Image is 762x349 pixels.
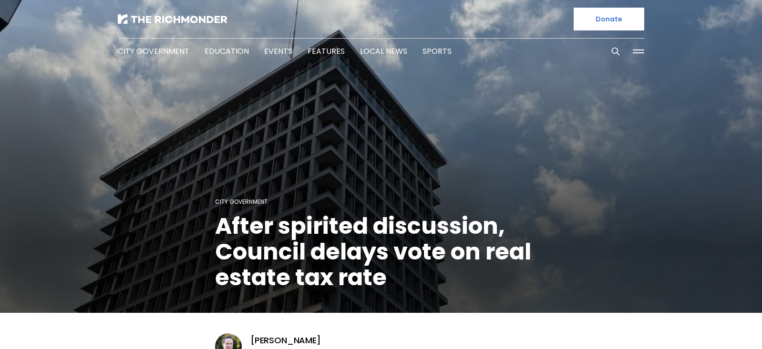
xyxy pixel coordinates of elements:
[118,46,189,57] a: City Government
[215,213,547,290] h1: After spirited discussion, Council delays vote on real estate tax rate
[574,8,644,30] a: Donate
[264,46,292,57] a: Events
[250,335,321,346] a: [PERSON_NAME]
[608,44,623,59] button: Search this site
[118,14,227,24] img: The Richmonder
[215,198,268,206] a: City Government
[422,46,452,57] a: Sports
[308,46,345,57] a: Features
[360,46,407,57] a: Local News
[205,46,249,57] a: Education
